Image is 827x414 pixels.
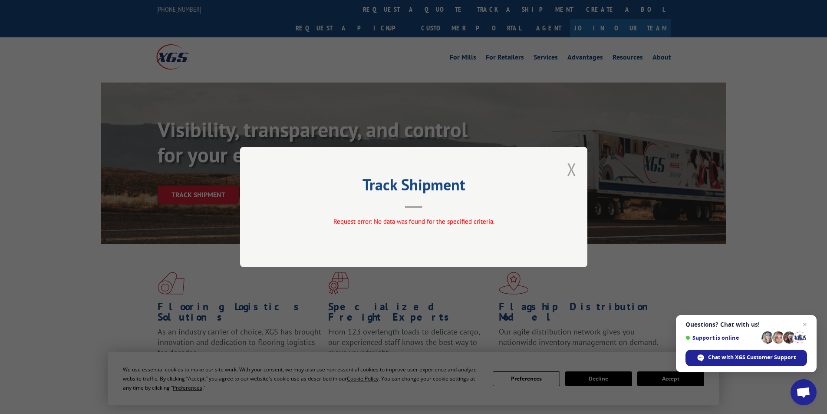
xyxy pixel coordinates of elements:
[283,179,544,195] h2: Track Shipment
[567,158,577,181] button: Close modal
[791,379,817,405] div: Open chat
[708,354,796,361] span: Chat with XGS Customer Support
[685,335,758,341] span: Support is online
[333,217,494,225] span: Request error: No data was found for the specified criteria.
[800,319,810,330] span: Close chat
[685,321,807,328] span: Questions? Chat with us!
[685,350,807,366] div: Chat with XGS Customer Support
